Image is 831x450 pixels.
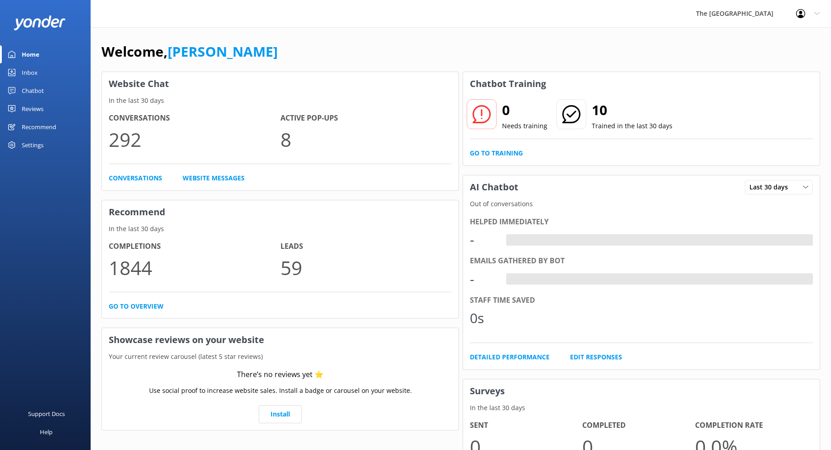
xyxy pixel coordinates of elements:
h4: Active Pop-ups [280,112,452,124]
p: Out of conversations [463,199,820,209]
h4: Completion Rate [695,420,807,431]
div: - [506,234,513,246]
p: 1844 [109,252,280,283]
p: In the last 30 days [102,96,459,106]
h3: Surveys [463,379,820,403]
h1: Welcome, [101,41,278,63]
p: Needs training [502,121,547,131]
div: Recommend [22,118,56,136]
div: Inbox [22,63,38,82]
p: 8 [280,124,452,155]
a: Conversations [109,173,162,183]
a: [PERSON_NAME] [168,42,278,61]
div: - [470,268,497,290]
div: Staff time saved [470,295,813,306]
h3: Showcase reviews on your website [102,328,459,352]
div: Emails gathered by bot [470,255,813,267]
a: Edit Responses [570,352,622,362]
p: 292 [109,124,280,155]
div: Support Docs [28,405,65,423]
h4: Completed [582,420,695,431]
a: Website Messages [183,173,245,183]
h3: Website Chat [102,72,459,96]
p: In the last 30 days [102,224,459,234]
div: Settings [22,136,43,154]
h3: Recommend [102,200,459,224]
h3: AI Chatbot [463,175,525,199]
p: Trained in the last 30 days [592,121,672,131]
a: Go to overview [109,301,164,311]
div: Helped immediately [470,216,813,228]
div: Reviews [22,100,43,118]
div: Chatbot [22,82,44,100]
div: - [470,229,497,251]
h3: Chatbot Training [463,72,553,96]
div: 0s [470,307,497,329]
img: yonder-white-logo.png [14,15,66,30]
span: Last 30 days [749,182,793,192]
h4: Sent [470,420,582,431]
div: There’s no reviews yet ⭐ [237,369,324,381]
a: Detailed Performance [470,352,550,362]
p: Use social proof to increase website sales. Install a badge or carousel on your website. [149,386,412,396]
div: Help [40,423,53,441]
a: Install [259,405,302,423]
h4: Leads [280,241,452,252]
div: - [506,273,513,285]
a: Go to Training [470,148,523,158]
div: Home [22,45,39,63]
h4: Conversations [109,112,280,124]
p: In the last 30 days [463,403,820,413]
h4: Completions [109,241,280,252]
h2: 10 [592,99,672,121]
h2: 0 [502,99,547,121]
p: 59 [280,252,452,283]
p: Your current review carousel (latest 5 star reviews) [102,352,459,362]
